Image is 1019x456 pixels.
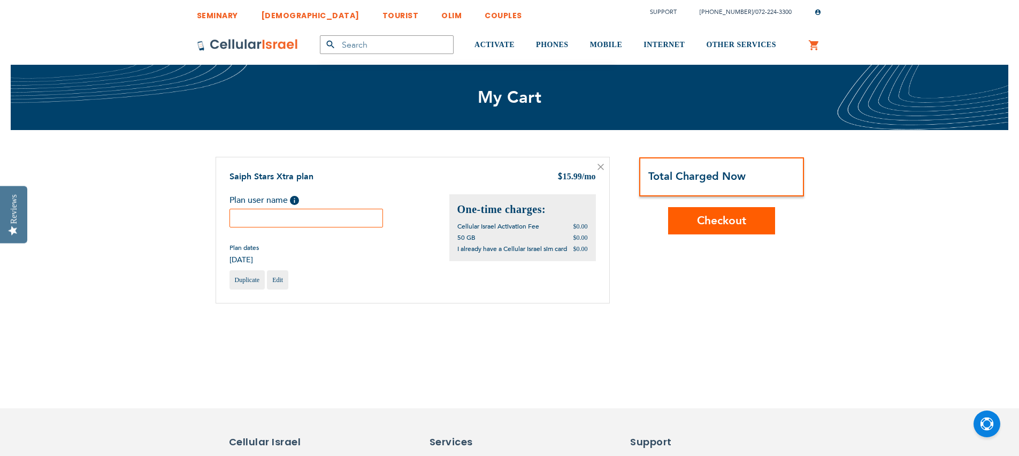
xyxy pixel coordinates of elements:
span: Checkout [697,213,746,229]
span: $ [557,171,563,184]
a: ACTIVATE [474,25,515,65]
button: Checkout [668,207,775,234]
a: SEMINARY [197,3,238,22]
span: /mo [582,172,596,181]
span: Help [290,196,299,205]
span: 50 GB [457,233,476,242]
a: PHONES [536,25,569,65]
h6: Cellular Israel [229,435,320,449]
span: Duplicate [235,276,260,284]
div: 15.99 [557,171,596,184]
span: $0.00 [573,223,588,230]
a: Edit [267,270,288,290]
span: $0.00 [573,245,588,253]
a: 072-224-3300 [755,8,792,16]
a: OLIM [441,3,462,22]
span: Edit [272,276,283,284]
h6: Support [630,435,694,449]
span: Cellular Israel Activation Fee [457,222,539,231]
span: Plan dates [229,244,259,252]
a: TOURIST [382,3,419,22]
span: My Cart [478,86,542,109]
a: [DEMOGRAPHIC_DATA] [261,3,359,22]
span: MOBILE [590,41,623,49]
a: COUPLES [485,3,522,22]
span: [DATE] [229,255,259,265]
span: $0.00 [573,234,588,241]
h2: One-time charges: [457,202,588,217]
span: Plan user name [229,194,288,206]
a: Saiph Stars Xtra plan [229,171,313,183]
a: INTERNET [643,25,685,65]
li: / [689,4,792,20]
span: PHONES [536,41,569,49]
img: Cellular Israel Logo [197,39,298,51]
a: [PHONE_NUMBER] [700,8,753,16]
h6: Services [430,435,520,449]
a: Support [650,8,677,16]
a: MOBILE [590,25,623,65]
span: OTHER SERVICES [706,41,776,49]
input: Search [320,35,454,54]
a: OTHER SERVICES [706,25,776,65]
span: INTERNET [643,41,685,49]
div: Reviews [9,194,19,224]
strong: Total Charged Now [648,169,746,184]
a: Duplicate [229,270,265,290]
span: I already have a Cellular Israel sim card [457,245,567,253]
span: ACTIVATE [474,41,515,49]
